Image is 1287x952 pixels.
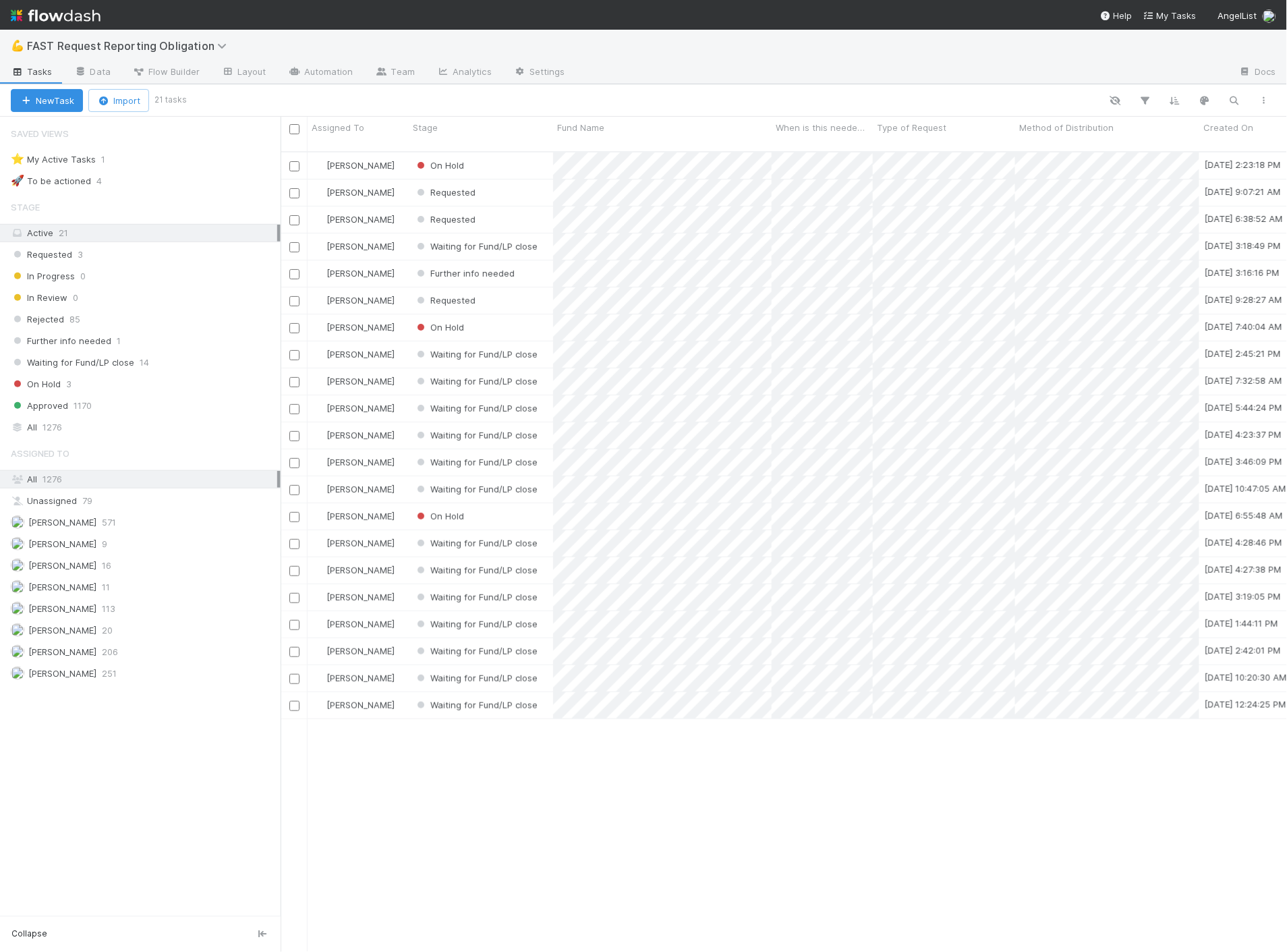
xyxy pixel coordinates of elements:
div: To be actioned [11,173,91,190]
span: [PERSON_NAME] [326,538,395,549]
span: Waiting for Fund/LP close [414,457,538,468]
div: [PERSON_NAME] [313,482,395,496]
span: 14 [140,354,149,371]
span: Requested [11,246,72,263]
img: avatar_8d06466b-a936-4205-8f52-b0cc03e2a179.png [314,457,324,468]
span: 1170 [74,397,92,414]
span: On Hold [414,160,464,171]
span: [PERSON_NAME] [326,268,395,279]
span: Assigned To [11,440,69,467]
span: [PERSON_NAME] [28,517,96,528]
span: Waiting for Fund/LP close [414,673,538,683]
span: Waiting for Fund/LP close [414,376,538,387]
div: [DATE] 2:42:01 PM [1205,644,1281,657]
input: Toggle Row Selected [289,269,299,279]
span: [PERSON_NAME] [326,349,395,360]
img: avatar_8c44b08f-3bc4-4c10-8fb8-2c0d4b5a4cd3.png [11,623,24,637]
span: Flow Builder [132,65,200,78]
span: [PERSON_NAME] [326,457,395,468]
div: [PERSON_NAME] [313,671,395,685]
div: [PERSON_NAME] [313,536,395,550]
input: Toggle Row Selected [289,323,299,333]
a: Data [63,62,121,84]
button: Import [88,89,149,112]
a: My Tasks [1143,9,1197,22]
span: 85 [69,311,80,328]
span: 113 [102,600,115,617]
span: AngelList [1218,10,1257,21]
span: Saved Views [11,120,69,147]
div: [PERSON_NAME] [313,563,395,577]
span: [PERSON_NAME] [326,214,395,225]
div: [DATE] 6:38:52 AM [1205,212,1283,225]
img: avatar_8d06466b-a936-4205-8f52-b0cc03e2a179.png [11,667,24,680]
span: [PERSON_NAME] [326,592,395,603]
img: avatar_e5ec2f5b-afc7-4357-8cf1-2139873d70b1.png [11,580,24,594]
span: [PERSON_NAME] [326,700,395,710]
span: Requested [414,187,476,198]
div: [DATE] 2:45:21 PM [1205,347,1281,360]
div: [DATE] 3:46:09 PM [1205,455,1282,468]
img: avatar_8d06466b-a936-4205-8f52-b0cc03e2a179.png [314,241,324,252]
span: [PERSON_NAME] [326,160,395,171]
img: avatar_8d06466b-a936-4205-8f52-b0cc03e2a179.png [314,484,324,495]
input: Toggle Row Selected [289,350,299,360]
span: My Tasks [1143,10,1197,21]
span: 1 [117,333,121,349]
span: FAST Request Reporting Obligation [27,39,233,53]
input: Toggle Row Selected [289,512,299,522]
div: [PERSON_NAME] [313,267,395,280]
span: 21 [59,227,68,238]
span: [PERSON_NAME] [326,484,395,495]
span: Approved [11,397,68,414]
div: Unassigned [11,493,277,509]
input: Toggle Row Selected [289,242,299,252]
div: [DATE] 4:28:46 PM [1205,536,1282,549]
a: Team [364,62,426,84]
div: [DATE] 10:47:05 AM [1205,482,1286,495]
div: Waiting for Fund/LP close [414,240,538,253]
a: Docs [1228,62,1287,84]
img: avatar_8d06466b-a936-4205-8f52-b0cc03e2a179.png [314,700,324,710]
div: Requested [414,293,476,307]
input: Toggle Row Selected [289,296,299,306]
div: Waiting for Fund/LP close [414,563,538,577]
input: Toggle Row Selected [289,161,299,171]
span: 0 [73,289,78,306]
span: [PERSON_NAME] [326,376,395,387]
span: Created On [1203,121,1253,134]
span: Waiting for Fund/LP close [414,241,538,252]
span: Assigned To [312,121,364,134]
div: Waiting for Fund/LP close [414,671,538,685]
span: [PERSON_NAME] [326,673,395,683]
div: [PERSON_NAME] [313,374,395,388]
img: avatar_c7c7de23-09de-42ad-8e02-7981c37ee075.png [314,295,324,306]
span: 206 [102,644,118,661]
span: [PERSON_NAME] [28,582,96,592]
span: Requested [414,295,476,306]
input: Toggle Row Selected [289,404,299,414]
span: [PERSON_NAME] [326,619,395,629]
input: Toggle Row Selected [289,593,299,603]
span: 20 [102,622,113,639]
span: [PERSON_NAME] [326,322,395,333]
input: Toggle Row Selected [289,647,299,657]
span: [PERSON_NAME] [28,560,96,571]
span: Stage [413,121,438,134]
img: avatar_8d06466b-a936-4205-8f52-b0cc03e2a179.png [314,268,324,279]
div: Requested [414,186,476,199]
input: Toggle Row Selected [289,485,299,495]
span: 0 [80,268,86,285]
input: Toggle Row Selected [289,539,299,549]
div: Waiting for Fund/LP close [414,536,538,550]
small: 21 tasks [154,94,187,106]
div: [PERSON_NAME] [313,159,395,172]
div: [DATE] 4:27:38 PM [1205,563,1282,576]
span: [PERSON_NAME] [326,565,395,576]
span: ⭐ [11,153,24,165]
span: [PERSON_NAME] [326,646,395,656]
div: [PERSON_NAME] [313,293,395,307]
span: Waiting for Fund/LP close [414,565,538,576]
span: 1276 [42,474,62,484]
div: [DATE] 5:44:24 PM [1205,401,1282,414]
